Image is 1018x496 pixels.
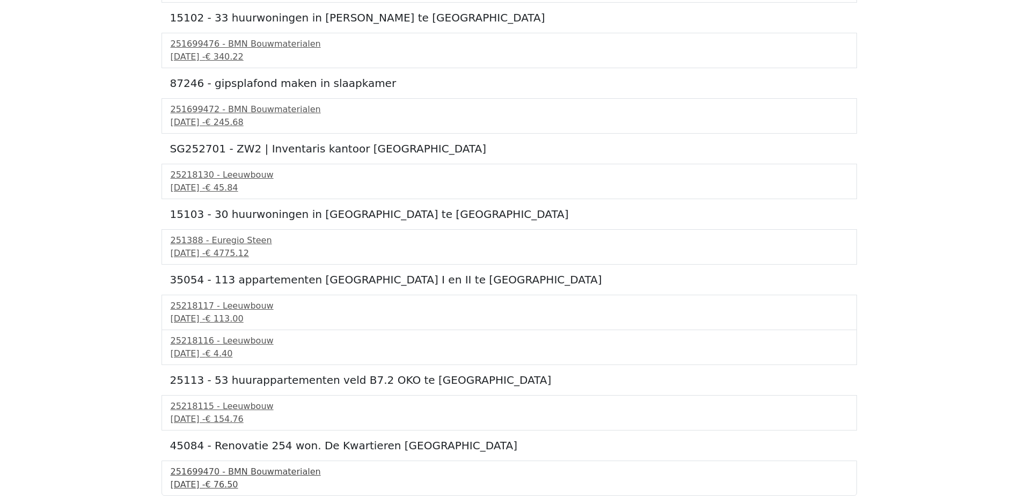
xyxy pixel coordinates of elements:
[171,347,848,360] div: [DATE] -
[205,248,248,258] span: € 4775.12
[171,400,848,426] a: 25218115 - Leeuwbouw[DATE] -€ 154.76
[170,273,848,286] h5: 35054 - 113 appartementen [GEOGRAPHIC_DATA] I en II te [GEOGRAPHIC_DATA]
[171,38,848,63] a: 251699476 - BMN Bouwmaterialen[DATE] -€ 340.22
[171,334,848,360] a: 25218116 - Leeuwbouw[DATE] -€ 4.40
[171,50,848,63] div: [DATE] -
[171,247,848,260] div: [DATE] -
[171,103,848,129] a: 251699472 - BMN Bouwmaterialen[DATE] -€ 245.68
[171,103,848,116] div: 251699472 - BMN Bouwmaterialen
[171,169,848,194] a: 25218130 - Leeuwbouw[DATE] -€ 45.84
[171,38,848,50] div: 251699476 - BMN Bouwmaterialen
[171,465,848,478] div: 251699470 - BMN Bouwmaterialen
[170,77,848,90] h5: 87246 - gipsplafond maken in slaapkamer
[205,183,238,193] span: € 45.84
[170,208,848,221] h5: 15103 - 30 huurwoningen in [GEOGRAPHIC_DATA] te [GEOGRAPHIC_DATA]
[170,439,848,452] h5: 45084 - Renovatie 254 won. De Kwartieren [GEOGRAPHIC_DATA]
[171,334,848,347] div: 25218116 - Leeuwbouw
[171,400,848,413] div: 25218115 - Leeuwbouw
[171,312,848,325] div: [DATE] -
[205,52,243,62] span: € 340.22
[205,117,243,127] span: € 245.68
[171,300,848,325] a: 25218117 - Leeuwbouw[DATE] -€ 113.00
[171,116,848,129] div: [DATE] -
[171,234,848,260] a: 251388 - Euregio Steen[DATE] -€ 4775.12
[171,169,848,181] div: 25218130 - Leeuwbouw
[170,374,848,386] h5: 25113 - 53 huurappartementen veld B7.2 OKO te [GEOGRAPHIC_DATA]
[171,413,848,426] div: [DATE] -
[170,11,848,24] h5: 15102 - 33 huurwoningen in [PERSON_NAME] te [GEOGRAPHIC_DATA]
[205,414,243,424] span: € 154.76
[171,465,848,491] a: 251699470 - BMN Bouwmaterialen[DATE] -€ 76.50
[171,478,848,491] div: [DATE] -
[205,348,232,359] span: € 4.40
[170,142,848,155] h5: SG252701 - ZW2 | Inventaris kantoor [GEOGRAPHIC_DATA]
[205,313,243,324] span: € 113.00
[171,234,848,247] div: 251388 - Euregio Steen
[171,300,848,312] div: 25218117 - Leeuwbouw
[205,479,238,490] span: € 76.50
[171,181,848,194] div: [DATE] -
